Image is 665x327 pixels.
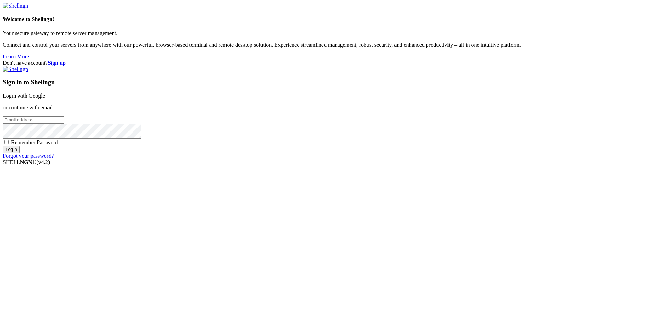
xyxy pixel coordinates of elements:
[3,116,64,124] input: Email address
[20,159,33,165] b: NGN
[11,139,58,145] span: Remember Password
[4,140,9,144] input: Remember Password
[3,93,45,99] a: Login with Google
[48,60,66,66] a: Sign up
[3,54,29,60] a: Learn More
[3,146,20,153] input: Login
[3,153,54,159] a: Forgot your password?
[3,16,662,22] h4: Welcome to Shellngn!
[37,159,50,165] span: 4.2.0
[3,30,662,36] p: Your secure gateway to remote server management.
[3,60,662,66] div: Don't have account?
[3,159,50,165] span: SHELL ©
[3,105,662,111] p: or continue with email:
[3,42,662,48] p: Connect and control your servers from anywhere with our powerful, browser-based terminal and remo...
[3,79,662,86] h3: Sign in to Shellngn
[3,66,28,72] img: Shellngn
[3,3,28,9] img: Shellngn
